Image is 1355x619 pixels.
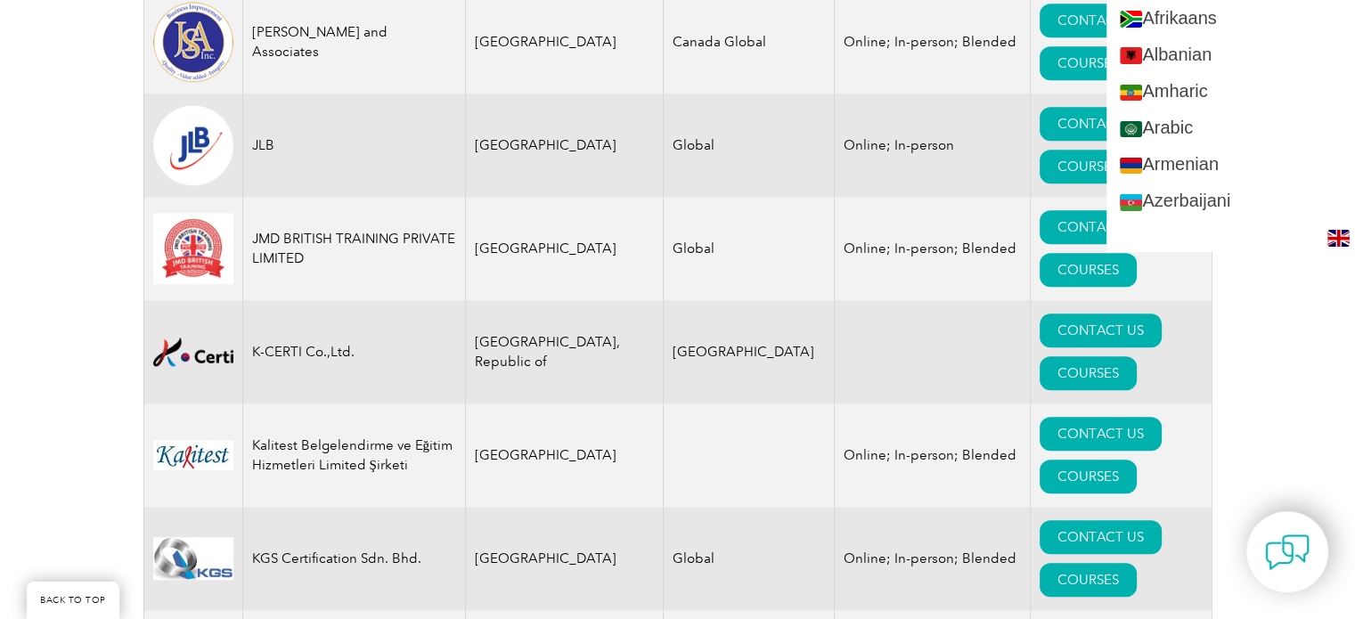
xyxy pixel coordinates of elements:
a: Amharic [1106,73,1355,110]
a: BACK TO TOP [27,582,119,619]
td: K-CERTI Co.,Ltd. [242,300,465,403]
td: [GEOGRAPHIC_DATA] [465,403,664,507]
img: fd2924ac-d9bc-ea11-a814-000d3a79823d-logo.png [153,105,233,185]
td: Global [664,507,835,610]
td: [GEOGRAPHIC_DATA] [465,94,664,197]
a: COURSES [1040,460,1137,493]
td: [GEOGRAPHIC_DATA] [465,197,664,300]
td: [GEOGRAPHIC_DATA], Republic of [465,300,664,403]
img: 7f98aa8e-08a0-ee11-be37-00224898ad00-logo.jpg [153,537,233,579]
a: CONTACT US [1040,107,1162,141]
img: am [1120,85,1142,102]
img: hy [1120,158,1142,175]
img: 6372c78c-dabc-ea11-a814-000d3a79823d-logo.png [153,2,233,82]
td: Global [664,197,835,300]
a: Armenian [1106,146,1355,183]
a: Albanian [1106,37,1355,73]
img: af [1120,11,1142,28]
td: [GEOGRAPHIC_DATA] [465,507,664,610]
a: COURSES [1040,253,1137,287]
a: CONTACT US [1040,417,1162,451]
img: en [1327,230,1350,247]
a: CONTACT US [1040,210,1162,244]
td: Global [664,94,835,197]
a: Arabic [1106,110,1355,146]
a: COURSES [1040,46,1137,80]
td: Online; In-person; Blended [835,403,1031,507]
a: Basque [1106,220,1355,257]
td: Kalitest Belgelendirme ve Eğitim Hizmetleri Limited Şirketi [242,403,465,507]
a: CONTACT US [1040,314,1162,347]
a: COURSES [1040,563,1137,597]
a: COURSES [1040,150,1137,183]
img: ad0bd99a-310e-ef11-9f89-6045bde6fda5-logo.jpg [153,440,233,469]
td: Online; In-person; Blended [835,507,1031,610]
img: 8e265a20-6f61-f011-bec2-000d3acaf2fb-logo.jpg [153,213,233,284]
td: KGS Certification Sdn. Bhd. [242,507,465,610]
a: CONTACT US [1040,4,1162,37]
td: JMD BRITISH TRAINING PRIVATE LIMITED [242,197,465,300]
a: COURSES [1040,356,1137,390]
td: JLB [242,94,465,197]
td: Online; In-person [835,94,1031,197]
img: contact-chat.png [1265,530,1310,574]
img: sq [1120,47,1142,64]
img: az [1120,194,1142,211]
a: Azerbaijani [1106,183,1355,219]
a: CONTACT US [1040,520,1162,554]
img: 48d38b1b-b94b-ea11-a812-000d3a7940d5-logo.png [153,338,233,366]
td: Online; In-person; Blended [835,197,1031,300]
img: ar [1120,121,1142,138]
td: [GEOGRAPHIC_DATA] [664,300,835,403]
